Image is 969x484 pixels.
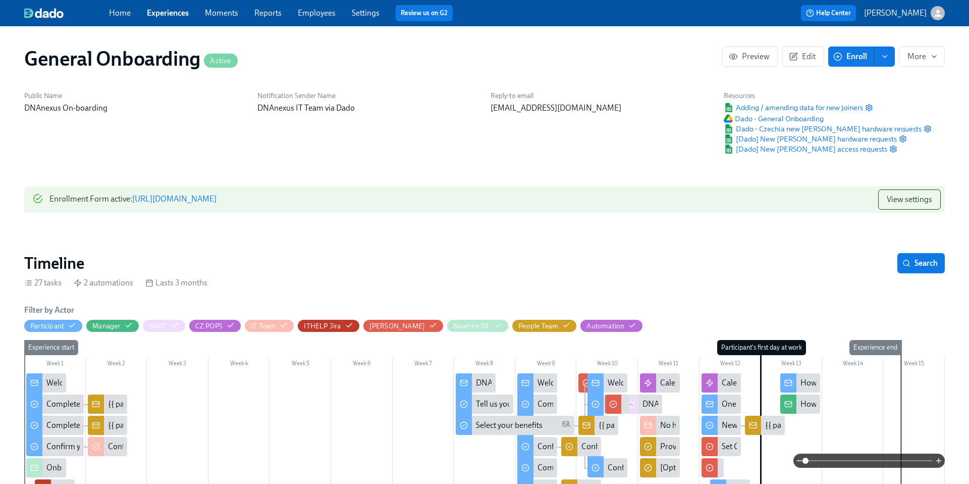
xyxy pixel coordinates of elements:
span: Enroll [835,52,867,62]
div: 27 tasks [24,277,62,288]
span: View settings [887,195,932,205]
div: {{ participant.fullName }}'s benefit preferences submitted [599,420,796,431]
h6: Notification Sender Name [257,91,478,101]
div: Confirm what you'd like in your email signature [608,462,770,473]
button: Edit [782,46,824,67]
button: IT Team [245,320,294,332]
a: Employees [298,8,336,18]
div: Week 12 [699,358,761,371]
div: Select your benefits [476,420,543,431]
div: Experience start [24,340,78,355]
button: ITHELP Jira [298,320,359,332]
span: Personal Email [562,420,570,431]
a: Google SheetAdding / amending data for new joiners [724,103,863,113]
button: CZ POPS [189,320,241,332]
div: One week to go! [722,399,778,410]
div: Week 3 [147,358,208,371]
div: No hardware preferences provided [660,420,780,431]
div: Complete the New [PERSON_NAME] Questionnaire [537,399,717,410]
div: Confirm new [PERSON_NAME] {{ participant.fullName }}'s DNAnexus email address [108,441,399,452]
span: More [907,52,936,62]
div: Hide CZ POPS [195,321,223,331]
div: One week to go! [702,395,741,414]
div: Complete the New [PERSON_NAME] Questionnaire [517,395,557,414]
div: 2 automations [74,277,133,288]
h2: Timeline [24,253,84,273]
div: Tell us your hardware and phone preferences [456,395,513,414]
button: enroll [875,46,895,67]
div: Week 11 [638,358,699,371]
a: Home [109,8,131,18]
span: [Dado] New [PERSON_NAME] hardware requests [724,134,897,144]
div: Enrollment Form active : [49,189,217,210]
h6: Filter by Actor [24,305,74,316]
img: Google Sheet [724,144,734,154]
div: Welcome to DNAnexus from the People Team! [537,377,697,389]
h6: Resources [724,91,932,101]
button: People Team [512,320,576,332]
p: DNAnexus IT Team via Dado [257,103,478,114]
button: Review us on G2 [396,5,453,21]
div: Provide the onboarding docs for {{ participant.fullName }} [640,437,680,456]
div: Tell us your hardware and phone preferences [476,399,630,410]
a: Reports [254,8,282,18]
div: Hide Josh [369,321,425,331]
span: Search [904,258,938,268]
div: [Optional] Provide updated first day info for {{ participant.fullName }} [640,458,680,477]
div: Welcome from DNAnexus's IT team [608,377,730,389]
div: Welcome from DNAnexus's IT team [587,373,627,393]
div: Complete your background check [26,395,84,414]
span: Edit [791,52,816,62]
div: Complete your background check [517,458,557,477]
a: Moments [205,8,238,18]
img: dado [24,8,64,18]
div: [Optional] Provide updated first day info for {{ participant.fullName }} [660,462,898,473]
div: How's it going, {{ participant.firstName }}? [780,373,820,393]
div: Complete the New [PERSON_NAME] Questionnaire [46,420,226,431]
div: Confirm new [PERSON_NAME] {{ participant.fullName }}'s DNAnexus email address [561,437,601,456]
div: Experience end [849,340,901,355]
div: Confirm new [PERSON_NAME] {{ participant.fullName }}'s DNAnexus email address [88,437,128,456]
div: Welcome to DNAnexus from the People Team! [517,373,557,393]
div: How's {{ participant.firstName }}'s onboarding going? [780,395,820,414]
img: Google Sheet [724,134,734,143]
button: Preview [722,46,778,67]
button: View settings [878,189,941,210]
div: {{ participant.fullName }}'s background check docs uploaded [88,395,128,414]
button: [PERSON_NAME] [864,6,945,20]
div: Hide IT Team [251,321,276,331]
a: Experiences [147,8,189,18]
div: Welcome to DNAnexus! [46,377,128,389]
div: Week 6 [331,358,393,371]
div: Calendar invites - personal email [660,377,772,389]
div: Week 2 [86,358,147,371]
div: Week 15 [883,358,945,371]
div: Provide the onboarding docs for {{ participant.fullName }} [660,441,859,452]
div: Complete your background check [46,399,162,410]
div: DNAnexus Hardware, Benefits and Medical Check [476,377,647,389]
button: [PERSON_NAME] [363,320,444,332]
h6: Public Name [24,91,245,101]
span: Preview [731,52,770,62]
span: Active [204,57,237,65]
div: {{ participant.fullName }}'s background check docs uploaded [108,399,317,410]
div: No hardware preferences provided [640,416,680,435]
div: Hide People Team [518,321,558,331]
div: Week 5 [270,358,331,371]
div: Set Google Mail Signature [702,437,741,456]
div: DNAnexus Hardware, Benefits and Medical Check [456,373,496,393]
button: Help Center [801,5,856,21]
div: Calendar invites - work email [722,377,821,389]
a: [URL][DOMAIN_NAME] [132,194,217,204]
a: Google DriveDado - General Onboarding [724,114,824,124]
div: Complete the New [PERSON_NAME] Questionnaire [26,416,84,435]
div: Week 4 [208,358,270,371]
span: Dado - General Onboarding [724,114,824,124]
div: Week 8 [454,358,515,371]
p: [EMAIL_ADDRESS][DOMAIN_NAME] [491,103,712,114]
button: Newhire DL [447,320,508,332]
div: Confirm your name for your DNAnexus email address [46,441,230,452]
div: Confirm what you'd like in your email signature [587,458,627,477]
div: New Hire Welcome CZ [702,416,741,435]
